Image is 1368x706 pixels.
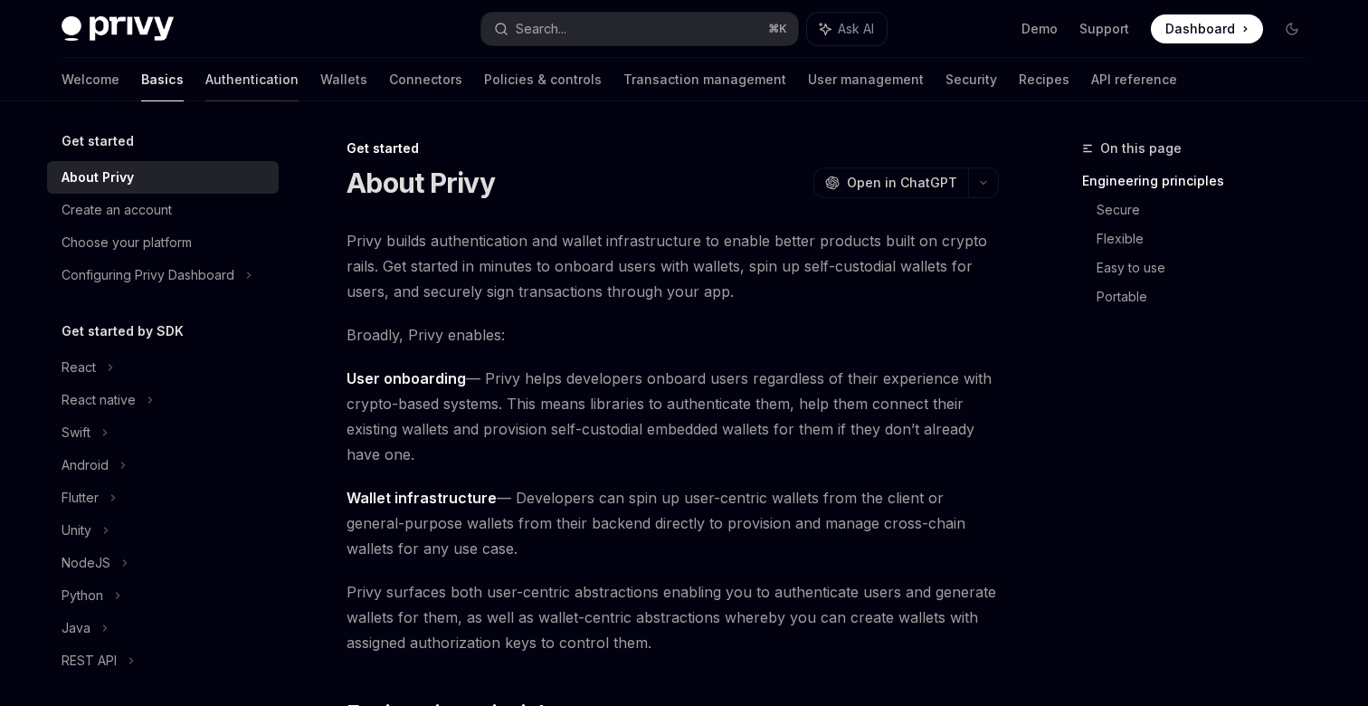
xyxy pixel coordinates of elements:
strong: User onboarding [347,369,466,387]
a: Secure [1097,196,1321,224]
span: Ask AI [838,20,874,38]
div: Python [62,585,103,606]
div: Unity [62,520,91,541]
button: Search...⌘K [481,13,798,45]
div: React native [62,389,136,411]
a: Flexible [1097,224,1321,253]
a: Security [945,58,997,101]
a: Engineering principles [1082,167,1321,196]
a: Transaction management [623,58,786,101]
span: Privy builds authentication and wallet infrastructure to enable better products built on crypto r... [347,228,999,304]
a: API reference [1091,58,1177,101]
div: Configuring Privy Dashboard [62,264,234,286]
span: Privy surfaces both user-centric abstractions enabling you to authenticate users and generate wal... [347,579,999,655]
a: Dashboard [1151,14,1263,43]
a: Choose your platform [47,226,279,259]
a: About Privy [47,161,279,194]
h5: Get started [62,130,134,152]
a: Connectors [389,58,462,101]
a: Portable [1097,282,1321,311]
a: Authentication [205,58,299,101]
button: Toggle dark mode [1278,14,1306,43]
div: Create an account [62,199,172,221]
div: Swift [62,422,90,444]
div: Java [62,617,90,639]
div: Choose your platform [62,232,192,253]
div: Flutter [62,487,99,509]
div: REST API [62,650,117,672]
div: NodeJS [62,552,110,574]
span: Dashboard [1165,20,1235,38]
a: Demo [1021,20,1058,38]
button: Open in ChatGPT [813,167,968,198]
a: Basics [141,58,184,101]
a: Create an account [47,194,279,226]
a: Wallets [320,58,367,101]
a: Recipes [1019,58,1069,101]
h5: Get started by SDK [62,320,184,342]
div: About Privy [62,167,134,188]
span: — Developers can spin up user-centric wallets from the client or general-purpose wallets from the... [347,485,999,561]
span: On this page [1100,138,1182,159]
h1: About Privy [347,167,495,199]
div: Get started [347,139,999,157]
span: Open in ChatGPT [847,174,957,192]
img: dark logo [62,16,174,42]
span: — Privy helps developers onboard users regardless of their experience with crypto-based systems. ... [347,366,999,467]
a: Easy to use [1097,253,1321,282]
div: Android [62,454,109,476]
button: Ask AI [807,13,887,45]
div: Search... [516,18,566,40]
span: ⌘ K [768,22,787,36]
div: React [62,357,96,378]
span: Broadly, Privy enables: [347,322,999,348]
a: Support [1079,20,1129,38]
a: Policies & controls [484,58,602,101]
a: User management [808,58,924,101]
a: Welcome [62,58,119,101]
strong: Wallet infrastructure [347,489,497,507]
